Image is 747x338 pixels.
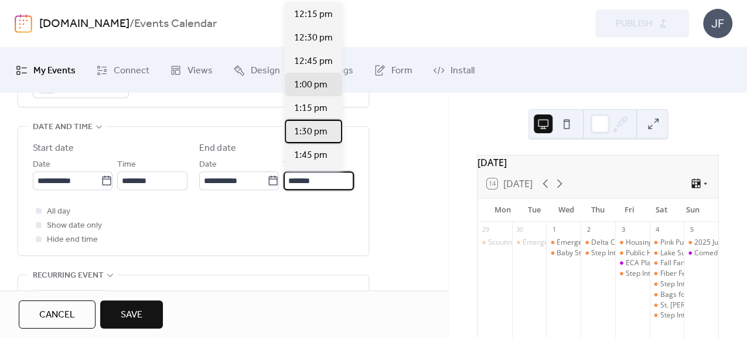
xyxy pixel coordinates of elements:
[615,248,650,258] div: Public Health Delta & Menominee Counties Flu Clinic
[424,52,483,88] a: Install
[703,9,732,38] div: JF
[294,148,328,163] span: 1:45 pm
[39,13,129,35] a: [DOMAIN_NAME]
[15,14,32,33] img: logo
[294,31,333,45] span: 12:30 pm
[251,62,280,80] span: Design
[557,248,606,258] div: Baby Storytime
[591,248,718,258] div: Step Into the [PERSON_NAME] at NMU!
[650,248,684,258] div: Lake Superior Fiber Festival
[687,225,696,234] div: 5
[365,52,421,88] a: Form
[294,102,328,116] span: 1:15 pm
[294,55,333,69] span: 12:45 pm
[615,238,650,248] div: Housing Now: Progress Update
[100,300,163,329] button: Save
[199,158,217,172] span: Date
[33,158,50,172] span: Date
[650,258,684,268] div: Fall Family Fun Day!-Toys For Tots Marine Corps Detachment 444
[121,308,142,322] span: Save
[512,238,547,248] div: Emergency Response to Accidents Involving Livestock Training MSU Extension
[650,310,684,320] div: Step Into the Woods at NMU!
[33,62,76,80] span: My Events
[646,198,677,222] div: Sat
[39,308,75,322] span: Cancel
[7,52,84,88] a: My Events
[224,52,289,88] a: Design
[519,198,550,222] div: Tue
[516,225,524,234] div: 30
[33,141,74,156] div: Start date
[582,198,613,222] div: Thu
[199,141,236,156] div: End date
[660,290,707,300] div: Bags for Wags
[47,219,102,233] span: Show date only
[391,62,412,80] span: Form
[550,198,582,222] div: Wed
[684,248,718,258] div: Comedian Bill Gorgo at Island Resort and Casino Club 41
[33,269,104,283] span: Recurring event
[47,233,98,247] span: Hide end time
[481,225,490,234] div: 29
[284,158,302,172] span: Time
[19,300,95,329] button: Cancel
[650,300,684,310] div: St. Joseph-St. Patrick Chili Challenge
[650,279,684,289] div: Step Into the Woods at NMU!
[581,248,615,258] div: Step Into the Woods at NMU!
[650,269,684,279] div: Fiber Festival Fashion Show
[488,238,683,248] div: Scouting Open House Night-Cub Scout Pack 3471 Gladstone
[477,238,512,248] div: Scouting Open House Night-Cub Scout Pack 3471 Gladstone
[451,62,475,80] span: Install
[117,158,136,172] span: Time
[114,62,149,80] span: Connect
[161,52,221,88] a: Views
[134,13,217,35] b: Events Calendar
[581,238,615,248] div: Delta County Republican Meeting
[487,198,519,222] div: Mon
[546,238,581,248] div: Emergency Response to Accidents Involving Livestock Training MSU Extension
[546,248,581,258] div: Baby Storytime
[615,258,650,268] div: ECA Plaidurday Celebration featuring The Hackwells
[129,13,134,35] b: /
[294,125,328,139] span: 1:30 pm
[650,290,684,300] div: Bags for Wags
[591,238,700,248] div: Delta County Republican Meeting
[584,225,593,234] div: 2
[684,238,718,248] div: 2025 Just Believe Non-Competitive Bike/Walk/Run
[650,238,684,248] div: Pink Pumpkin of Delta County 5k
[294,8,333,22] span: 12:15 pm
[615,269,650,279] div: Step Into the Woods at NMU!
[294,78,328,92] span: 1:00 pm
[33,120,93,134] span: Date and time
[477,156,718,170] div: [DATE]
[87,52,158,88] a: Connect
[614,198,646,222] div: Fri
[47,205,70,219] span: All day
[626,238,728,248] div: Housing Now: Progress Update
[677,198,709,222] div: Sun
[653,225,662,234] div: 4
[619,225,627,234] div: 3
[550,225,558,234] div: 1
[187,62,213,80] span: Views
